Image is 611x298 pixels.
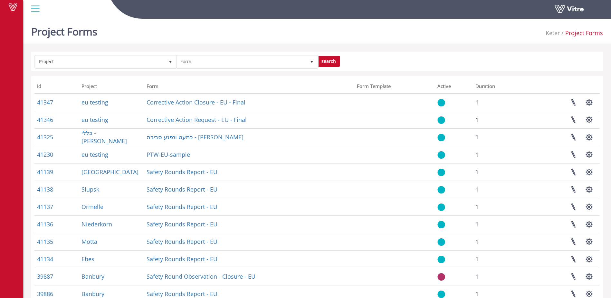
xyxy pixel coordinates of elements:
th: Project [79,81,144,94]
a: 41230 [37,151,53,158]
td: 1 [473,94,524,111]
a: Corrective Action Request - EU - Final [147,116,247,124]
a: כללי - [PERSON_NAME] [81,129,127,145]
a: Ebes [81,255,94,263]
a: כמעט ונפגע סביבה - [PERSON_NAME] [147,133,243,141]
a: Safety Rounds Report - EU [147,168,217,176]
td: 1 [473,181,524,198]
a: Ormelle [81,203,103,211]
img: yes [437,203,445,211]
span: 218 [546,29,560,37]
a: eu testing [81,98,108,106]
td: 1 [473,163,524,181]
a: eu testing [81,151,108,158]
th: Duration [473,81,524,94]
a: Safety Round Observation - Closure - EU [147,273,255,280]
img: yes [437,116,445,124]
a: 41138 [37,185,53,193]
a: 41135 [37,238,53,245]
img: yes [437,221,445,229]
td: 1 [473,250,524,268]
td: 1 [473,215,524,233]
a: Safety Rounds Report - EU [147,203,217,211]
span: Form [177,56,306,67]
a: [GEOGRAPHIC_DATA] [81,168,138,176]
img: yes [437,168,445,176]
a: Safety Rounds Report - EU [147,238,217,245]
img: yes [437,255,445,263]
th: Id [34,81,79,94]
a: 41134 [37,255,53,263]
a: Motta [81,238,97,245]
td: 1 [473,268,524,285]
td: 1 [473,146,524,163]
img: yes [437,134,445,142]
span: Project [35,56,165,67]
a: 41346 [37,116,53,124]
a: Safety Rounds Report - EU [147,220,217,228]
img: no [437,273,445,281]
td: 1 [473,233,524,250]
span: select [165,56,176,67]
img: yes [437,99,445,107]
input: search [317,56,340,67]
a: Safety Rounds Report - EU [147,185,217,193]
a: Safety Rounds Report - EU [147,290,217,298]
th: Active [435,81,473,94]
img: yes [437,238,445,246]
a: Corrective Action Closure - EU - Final [147,98,245,106]
a: PTW-EU-sample [147,151,190,158]
th: Form [144,81,354,94]
span: select [306,56,318,67]
a: 39886 [37,290,53,298]
td: 1 [473,198,524,215]
a: 39887 [37,273,53,280]
h1: Project Forms [31,16,97,44]
a: Banbury [81,290,104,298]
td: 1 [473,128,524,146]
th: Form Template [354,81,435,94]
a: Slupsk [81,185,99,193]
a: Banbury [81,273,104,280]
a: 41139 [37,168,53,176]
a: 41325 [37,133,53,141]
img: yes [437,186,445,194]
a: eu testing [81,116,108,124]
li: Project Forms [560,29,603,37]
img: yes [437,151,445,159]
a: 41136 [37,220,53,228]
a: 41137 [37,203,53,211]
a: 41347 [37,98,53,106]
a: Safety Rounds Report - EU [147,255,217,263]
td: 1 [473,111,524,128]
a: Niederkorn [81,220,112,228]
